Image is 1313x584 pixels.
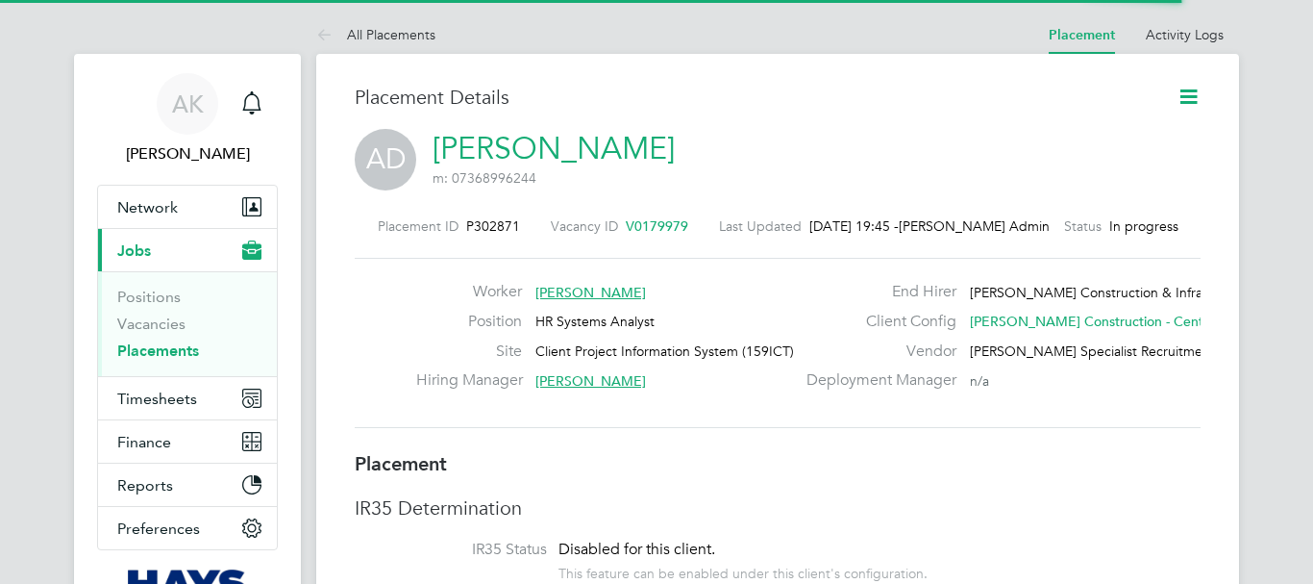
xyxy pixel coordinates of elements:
[98,507,277,549] button: Preferences
[172,91,204,116] span: AK
[970,343,1264,360] span: [PERSON_NAME] Specialist Recruitment Limited
[558,540,715,559] span: Disabled for this client.
[809,217,899,235] span: [DATE] 19:45 -
[97,142,278,165] span: Anshu Kumar
[795,282,956,302] label: End Hirer
[378,217,458,235] label: Placement ID
[316,26,435,43] a: All Placements
[535,343,794,360] span: Client Project Information System (159ICT)
[416,342,522,362] label: Site
[117,315,186,333] a: Vacancies
[98,229,277,271] button: Jobs
[117,433,171,451] span: Finance
[98,420,277,463] button: Finance
[416,370,522,391] label: Hiring Manager
[355,452,447,475] b: Placement
[416,312,522,332] label: Position
[117,288,181,306] a: Positions
[97,73,278,165] a: AK[PERSON_NAME]
[1146,26,1224,43] a: Activity Logs
[355,495,1201,521] h3: IR35 Determination
[117,241,151,260] span: Jobs
[416,282,522,302] label: Worker
[970,372,989,390] span: n/a
[433,169,536,187] span: m: 07368996244
[98,377,277,419] button: Timesheets
[535,284,646,301] span: [PERSON_NAME]
[117,198,178,216] span: Network
[1109,217,1178,235] span: In progress
[355,540,547,560] label: IR35 Status
[535,372,646,390] span: [PERSON_NAME]
[355,129,416,190] span: AD
[98,271,277,376] div: Jobs
[551,217,618,235] label: Vacancy ID
[626,217,688,235] span: V0179979
[117,520,200,538] span: Preferences
[970,284,1226,301] span: [PERSON_NAME] Construction & Infrast…
[117,390,197,408] span: Timesheets
[1064,217,1102,235] label: Status
[795,312,956,332] label: Client Config
[98,464,277,506] button: Reports
[795,370,956,391] label: Deployment Manager
[117,476,173,495] span: Reports
[795,342,956,362] label: Vendor
[98,186,277,228] button: Network
[466,217,520,235] span: P302871
[535,313,655,330] span: HR Systems Analyst
[558,560,928,582] div: This feature can be enabled under this client's configuration.
[433,130,675,167] a: [PERSON_NAME]
[1049,27,1115,43] a: Placement
[117,342,199,360] a: Placements
[899,217,1033,235] span: [PERSON_NAME] Admin
[719,217,802,235] label: Last Updated
[355,85,1148,110] h3: Placement Details
[970,313,1218,330] span: [PERSON_NAME] Construction - Central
